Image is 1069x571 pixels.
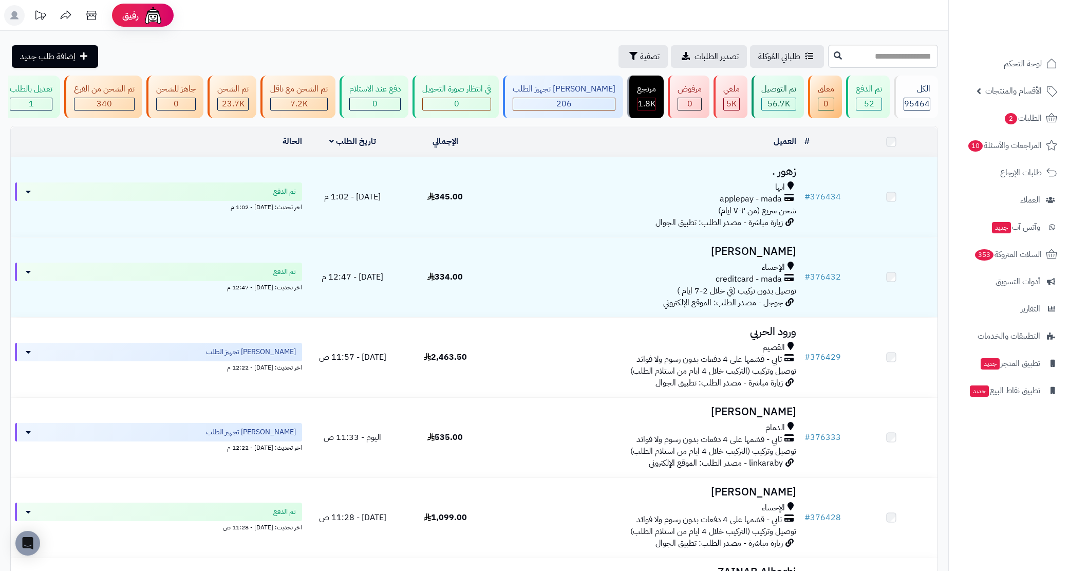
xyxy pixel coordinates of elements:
a: السلات المتروكة353 [955,242,1063,267]
span: 52 [864,98,874,110]
span: التقارير [1021,302,1040,316]
a: تحديثات المنصة [27,5,53,28]
a: #376428 [804,511,841,524]
a: التقارير [955,297,1063,321]
div: 52 [856,98,882,110]
a: وآتس آبجديد [955,215,1063,240]
span: الطلبات [1004,111,1042,125]
a: تم الدفع 52 [844,76,892,118]
div: الكل [904,83,930,95]
div: دفع عند الاستلام [349,83,401,95]
h3: ورود الحربي [496,326,796,338]
span: الإحساء [762,262,785,273]
a: #376429 [804,351,841,363]
img: ai-face.png [143,5,163,26]
div: 4984 [724,98,739,110]
span: 0 [687,98,692,110]
span: # [804,191,810,203]
div: اخر تحديث: [DATE] - 1:02 م [15,201,302,212]
span: # [804,431,810,444]
a: [PERSON_NAME] تجهيز الطلب 206 [501,76,625,118]
span: 0 [372,98,378,110]
span: زيارة مباشرة - مصدر الطلب: تطبيق الجوال [655,537,783,549]
span: جديد [970,385,989,397]
h3: [PERSON_NAME] [496,246,796,257]
a: دفع عند الاستلام 0 [337,76,410,118]
div: اخر تحديث: [DATE] - 12:47 م [15,281,302,292]
span: 2,463.50 [424,351,467,363]
span: شحن سريع (من ٢-٧ ايام) [718,205,796,217]
div: معلق [818,83,834,95]
span: توصيل وتركيب (التركيب خلال 4 ايام من استلام الطلب) [630,525,796,538]
span: اليوم - 11:33 ص [324,431,381,444]
img: logo-2.png [999,26,1059,48]
span: 1 [29,98,34,110]
div: اخر تحديث: [DATE] - 11:28 ص [15,521,302,532]
span: 345.00 [427,191,463,203]
span: توصيل بدون تركيب (في خلال 2-7 ايام ) [677,285,796,297]
span: الدمام [765,422,785,434]
span: 10 [968,140,983,152]
a: مرتجع 1.8K [625,76,666,118]
span: الإحساء [762,502,785,514]
div: 0 [350,98,400,110]
a: تصدير الطلبات [671,45,747,68]
span: 535.00 [427,431,463,444]
a: #376434 [804,191,841,203]
div: تم الشحن [217,83,249,95]
a: طلبات الإرجاع [955,160,1063,185]
span: 0 [823,98,829,110]
div: 7223 [271,98,327,110]
span: طلبات الإرجاع [1000,165,1042,180]
span: التطبيقات والخدمات [978,329,1040,343]
a: تطبيق نقاط البيعجديد [955,378,1063,403]
span: ابها [775,181,785,193]
div: [PERSON_NAME] تجهيز الطلب [513,83,615,95]
span: تم الدفع [273,267,296,277]
div: تم الشحن مع ناقل [270,83,328,95]
h3: [PERSON_NAME] [496,406,796,418]
a: لوحة التحكم [955,51,1063,76]
span: 334.00 [427,271,463,283]
a: مرفوض 0 [666,76,711,118]
a: تاريخ الطلب [329,135,376,148]
a: الكل95464 [892,76,940,118]
span: أدوات التسويق [996,274,1040,289]
div: في انتظار صورة التحويل [422,83,491,95]
div: Open Intercom Messenger [15,531,40,556]
a: تم الشحن 23.7K [205,76,258,118]
span: linkaraby - مصدر الطلب: الموقع الإلكتروني [649,457,783,469]
span: زيارة مباشرة - مصدر الطلب: تطبيق الجوال [655,377,783,389]
span: العملاء [1020,193,1040,207]
span: القصيم [762,342,785,354]
span: 206 [556,98,572,110]
span: تم الدفع [273,507,296,517]
span: تابي - قسّمها على 4 دفعات بدون رسوم ولا فوائد [636,434,782,446]
span: [DATE] - 12:47 م [322,271,383,283]
div: مرتجع [637,83,656,95]
div: مرفوض [678,83,702,95]
span: 2 [1005,113,1017,124]
span: 353 [975,249,993,261]
span: [DATE] - 11:57 ص [319,351,386,363]
span: creditcard - mada [716,273,782,285]
div: تم التوصيل [761,83,796,95]
span: 1,099.00 [424,511,467,524]
div: تعديل بالطلب [10,83,52,95]
a: تطبيق المتجرجديد [955,351,1063,376]
span: 1.8K [638,98,655,110]
a: # [804,135,810,148]
div: 1813 [637,98,655,110]
a: إضافة طلب جديد [12,45,98,68]
a: في انتظار صورة التحويل 0 [410,76,501,118]
span: تصدير الطلبات [695,50,739,63]
h3: [PERSON_NAME] [496,486,796,498]
div: 0 [423,98,491,110]
a: تم الشحن مع ناقل 7.2K [258,76,337,118]
span: تابي - قسّمها على 4 دفعات بدون رسوم ولا فوائد [636,514,782,526]
span: تم الدفع [273,187,296,197]
span: وآتس آب [991,220,1040,234]
div: 0 [157,98,195,110]
span: # [804,351,810,363]
span: 56.7K [767,98,790,110]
